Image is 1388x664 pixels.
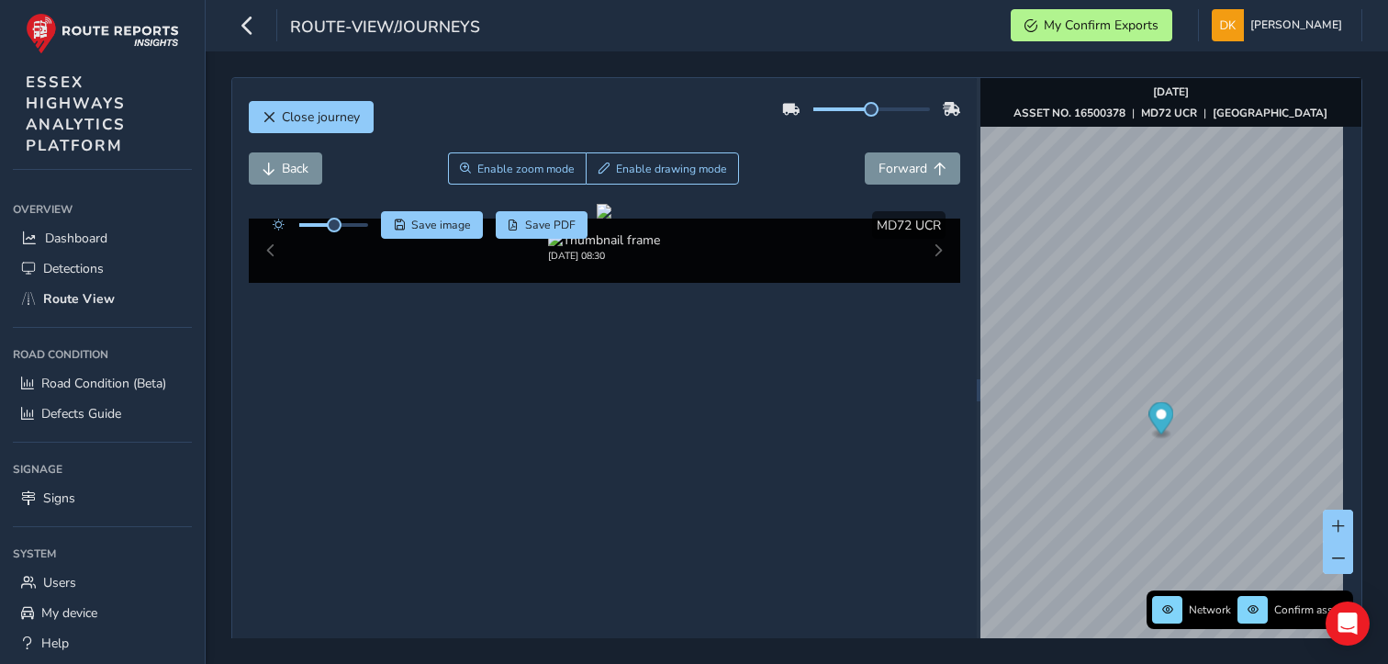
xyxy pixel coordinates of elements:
[1011,9,1172,41] button: My Confirm Exports
[249,101,374,133] button: Close journey
[548,249,660,263] div: [DATE] 08:30
[43,290,115,308] span: Route View
[1013,106,1125,120] strong: ASSET NO. 16500378
[1250,9,1342,41] span: [PERSON_NAME]
[411,218,471,232] span: Save image
[13,341,192,368] div: Road Condition
[1044,17,1159,34] span: My Confirm Exports
[1212,9,1349,41] button: [PERSON_NAME]
[586,152,739,185] button: Draw
[26,72,126,156] span: ESSEX HIGHWAYS ANALYTICS PLATFORM
[525,218,576,232] span: Save PDF
[290,16,480,41] span: route-view/journeys
[13,456,192,483] div: Signage
[1153,84,1189,99] strong: [DATE]
[1148,402,1173,440] div: Map marker
[13,253,192,284] a: Detections
[548,231,660,249] img: Thumbnail frame
[43,490,75,507] span: Signs
[13,368,192,399] a: Road Condition (Beta)
[1013,106,1327,120] div: | |
[26,13,179,54] img: rr logo
[448,152,587,185] button: Zoom
[13,483,192,513] a: Signs
[13,628,192,658] a: Help
[865,152,960,185] button: Forward
[41,375,166,392] span: Road Condition (Beta)
[13,540,192,568] div: System
[45,230,107,247] span: Dashboard
[13,196,192,223] div: Overview
[496,211,588,239] button: PDF
[282,108,360,126] span: Close journey
[879,160,927,177] span: Forward
[477,162,575,176] span: Enable zoom mode
[249,152,322,185] button: Back
[13,223,192,253] a: Dashboard
[616,162,727,176] span: Enable drawing mode
[381,211,483,239] button: Save
[43,260,104,277] span: Detections
[877,217,941,234] span: MD72 UCR
[41,405,121,422] span: Defects Guide
[1212,9,1244,41] img: diamond-layout
[43,574,76,591] span: Users
[13,598,192,628] a: My device
[1274,602,1348,617] span: Confirm assets
[41,635,69,652] span: Help
[13,284,192,314] a: Route View
[1213,106,1327,120] strong: [GEOGRAPHIC_DATA]
[13,568,192,598] a: Users
[1141,106,1197,120] strong: MD72 UCR
[1189,602,1231,617] span: Network
[13,399,192,429] a: Defects Guide
[1326,602,1370,646] div: Open Intercom Messenger
[41,604,97,622] span: My device
[282,160,308,177] span: Back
